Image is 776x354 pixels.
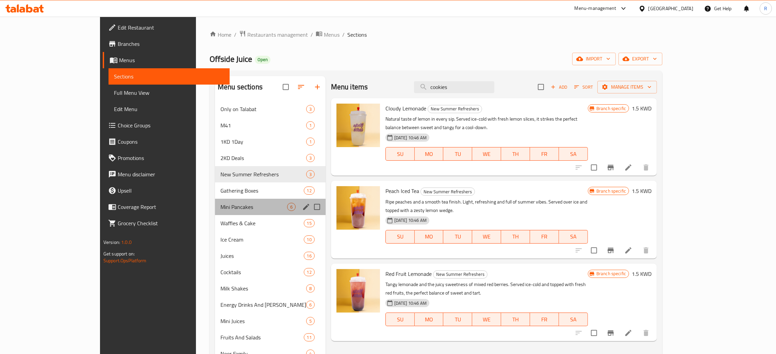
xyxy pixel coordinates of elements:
div: Cocktails12 [215,264,326,280]
div: Milk Shakes8 [215,280,326,297]
span: FR [533,315,556,324]
div: items [304,268,315,276]
div: Mini Pancakes [220,203,287,211]
button: WE [472,147,501,161]
span: 8 [307,285,314,292]
img: Red Fruit Lemonade [336,269,380,313]
span: 6 [287,204,295,210]
span: TU [446,315,469,324]
span: New Summer Refreshers [421,188,475,196]
span: Gathering Boxes [220,187,303,195]
span: Upsell [118,187,224,195]
div: items [304,187,315,195]
span: Edit Menu [114,105,224,113]
span: Sort [574,83,593,91]
span: Coverage Report [118,203,224,211]
div: Milk Shakes [220,284,306,293]
h6: 1.5 KWD [632,186,651,196]
div: Waffles & Cake15 [215,215,326,231]
p: Tangy lemonade and the juicy sweetness of mixed red berries. Served ice-cold and topped with fres... [385,280,588,297]
span: MO [417,315,441,324]
a: Restaurants management [239,30,308,39]
button: FR [530,147,559,161]
span: Coupons [118,138,224,146]
span: SA [562,232,585,242]
input: search [414,81,494,93]
span: 1.0.0 [121,238,132,247]
span: WE [475,149,498,159]
a: Edit menu item [624,246,632,254]
button: Manage items [597,81,657,93]
span: 1 [307,139,314,145]
span: Open [255,57,270,63]
div: Gathering Boxes12 [215,182,326,199]
button: TH [501,313,530,326]
a: Menu disclaimer [103,166,230,182]
span: 15 [304,220,314,227]
span: Sections [114,72,224,81]
nav: breadcrumb [210,30,662,39]
div: Only on Talabat [220,105,306,113]
button: TU [443,230,472,244]
div: Open [255,56,270,64]
span: TH [504,232,527,242]
span: New Summer Refreshers [220,170,306,178]
span: Peach Iced Tea [385,186,419,196]
div: Ice Cream10 [215,231,326,248]
span: MO [417,232,441,242]
span: Promotions [118,154,224,162]
span: Menus [119,56,224,64]
span: SA [562,315,585,324]
div: items [306,170,315,178]
span: SU [389,149,412,159]
span: 1KD 1Day [220,138,306,146]
span: [DATE] 10:46 AM [392,217,429,224]
div: M411 [215,117,326,134]
button: SA [559,230,588,244]
span: 12 [304,269,314,276]
div: Mini Juices [220,317,306,325]
a: Coupons [103,134,230,150]
button: Branch-specific-item [602,242,619,259]
button: TH [501,147,530,161]
span: 2KD Deals [220,154,306,162]
button: SU [385,230,415,244]
span: Branch specific [594,105,629,112]
span: FR [533,149,556,159]
button: import [572,53,616,65]
button: Branch-specific-item [602,325,619,341]
span: Select all sections [279,80,293,94]
span: Red Fruit Lemonade [385,269,432,279]
span: TU [446,232,469,242]
div: Mini Pancakes6edit [215,199,326,215]
span: Select to update [587,326,601,340]
div: Cocktails [220,268,303,276]
a: Promotions [103,150,230,166]
span: 6 [307,302,314,308]
span: Version: [103,238,120,247]
button: Branch-specific-item [602,159,619,176]
span: 16 [304,253,314,259]
div: items [306,284,315,293]
a: Support.OpsPlatform [103,256,147,265]
div: items [306,138,315,146]
span: Add item [548,82,570,92]
div: items [306,105,315,113]
span: Select to update [587,160,601,175]
span: 11 [304,334,314,341]
button: WE [472,230,501,244]
span: 1 [307,122,314,129]
span: Menu disclaimer [118,170,224,178]
span: FR [533,232,556,242]
div: Juices [220,252,303,260]
li: / [342,31,345,39]
span: [DATE] 10:46 AM [392,135,429,141]
span: 3 [307,171,314,178]
div: items [304,333,315,341]
span: Menus [324,31,340,39]
div: Mini Juices5 [215,313,326,329]
button: TH [501,230,530,244]
span: New Summer Refreshers [428,105,482,113]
